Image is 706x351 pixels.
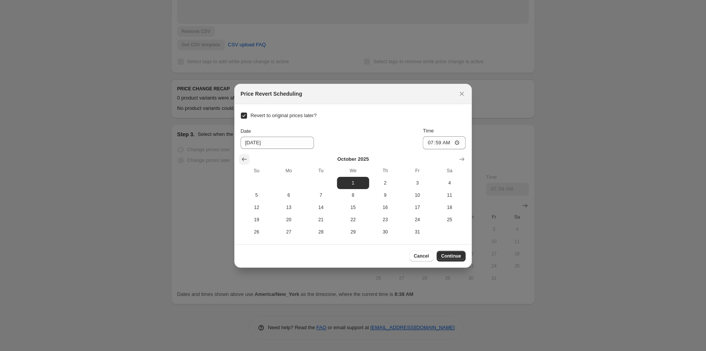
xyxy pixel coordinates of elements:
button: Tuesday October 14 2025 [305,201,337,214]
span: Fr [404,168,430,174]
button: Tuesday October 7 2025 [305,189,337,201]
th: Sunday [240,165,273,177]
span: Mo [276,168,302,174]
span: Revert to original prices later? [250,113,317,118]
th: Friday [401,165,433,177]
button: Friday October 10 2025 [401,189,433,201]
button: Thursday October 16 2025 [369,201,401,214]
th: Thursday [369,165,401,177]
button: Sunday October 5 2025 [240,189,273,201]
span: 5 [244,192,270,198]
h2: Price Revert Scheduling [240,90,302,98]
span: 4 [436,180,462,186]
span: 7 [308,192,334,198]
input: 9/1/2025 [240,137,314,149]
button: Wednesday October 22 2025 [337,214,369,226]
th: Saturday [433,165,466,177]
button: Wednesday October 29 2025 [337,226,369,238]
button: Saturday October 18 2025 [433,201,466,214]
span: 2 [372,180,398,186]
button: Monday October 6 2025 [273,189,305,201]
span: 25 [436,217,462,223]
span: 11 [436,192,462,198]
button: Close [456,88,467,99]
span: 24 [404,217,430,223]
span: 31 [404,229,430,235]
th: Monday [273,165,305,177]
button: Friday October 17 2025 [401,201,433,214]
span: 16 [372,204,398,211]
span: Th [372,168,398,174]
button: Sunday October 12 2025 [240,201,273,214]
span: 29 [340,229,366,235]
button: Show next month, November 2025 [456,154,467,165]
button: Monday October 20 2025 [273,214,305,226]
button: Wednesday October 8 2025 [337,189,369,201]
span: 14 [308,204,334,211]
span: We [340,168,366,174]
button: Friday October 31 2025 [401,226,433,238]
span: 26 [244,229,270,235]
span: 9 [372,192,398,198]
th: Wednesday [337,165,369,177]
button: Wednesday October 15 2025 [337,201,369,214]
button: Saturday October 4 2025 [433,177,466,189]
span: 17 [404,204,430,211]
span: 23 [372,217,398,223]
button: Monday October 27 2025 [273,226,305,238]
span: Continue [441,253,461,259]
button: Thursday October 30 2025 [369,226,401,238]
span: Sa [436,168,462,174]
button: Cancel [409,251,433,261]
span: 10 [404,192,430,198]
span: 12 [244,204,270,211]
button: Saturday October 25 2025 [433,214,466,226]
button: Continue [436,251,466,261]
button: Tuesday October 21 2025 [305,214,337,226]
button: Wednesday October 1 2025 [337,177,369,189]
button: Sunday October 26 2025 [240,226,273,238]
button: Thursday October 23 2025 [369,214,401,226]
button: Show previous month, September 2025 [239,154,250,165]
span: 1 [340,180,366,186]
span: 18 [436,204,462,211]
span: Tu [308,168,334,174]
span: 27 [276,229,302,235]
span: Su [244,168,270,174]
span: 13 [276,204,302,211]
button: Friday October 24 2025 [401,214,433,226]
input: 12:00 [423,136,466,149]
span: 19 [244,217,270,223]
button: Thursday October 9 2025 [369,189,401,201]
span: 28 [308,229,334,235]
button: Friday October 3 2025 [401,177,433,189]
span: 3 [404,180,430,186]
span: Date [240,128,251,134]
span: 15 [340,204,366,211]
span: 20 [276,217,302,223]
span: Time [423,128,433,134]
button: Thursday October 2 2025 [369,177,401,189]
span: 21 [308,217,334,223]
span: Cancel [414,253,429,259]
button: Saturday October 11 2025 [433,189,466,201]
span: 30 [372,229,398,235]
button: Sunday October 19 2025 [240,214,273,226]
button: Monday October 13 2025 [273,201,305,214]
span: 6 [276,192,302,198]
th: Tuesday [305,165,337,177]
button: Tuesday October 28 2025 [305,226,337,238]
span: 8 [340,192,366,198]
span: 22 [340,217,366,223]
